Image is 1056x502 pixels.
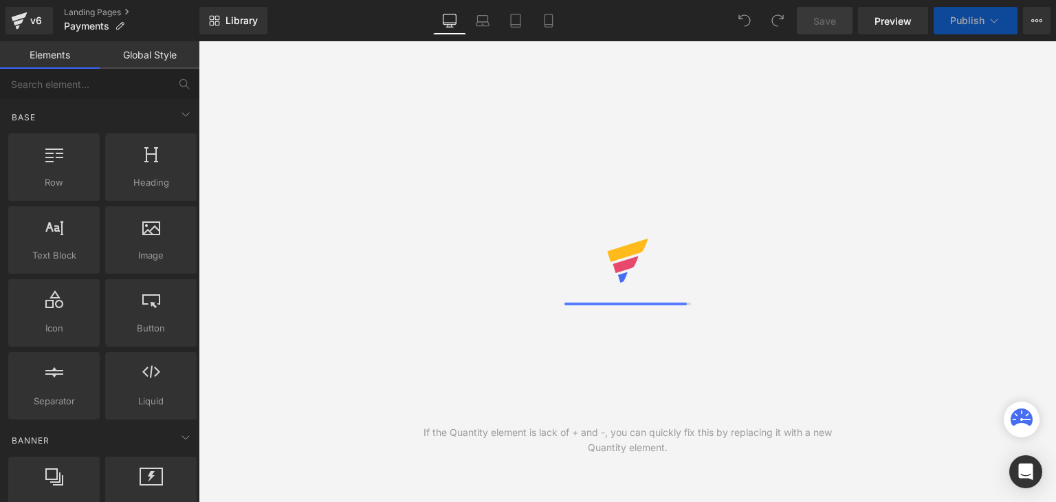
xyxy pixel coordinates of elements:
span: Publish [950,15,984,26]
a: Landing Pages [64,7,199,18]
button: Redo [764,7,791,34]
a: New Library [199,7,267,34]
span: Row [12,175,96,190]
a: Preview [858,7,928,34]
div: Open Intercom Messenger [1009,455,1042,488]
a: Laptop [466,7,499,34]
button: Undo [731,7,758,34]
a: Global Style [100,41,199,69]
span: Preview [874,14,912,28]
span: Base [10,111,37,124]
span: Text Block [12,248,96,263]
span: Separator [12,394,96,408]
a: Mobile [532,7,565,34]
span: Payments [64,21,109,32]
div: If the Quantity element is lack of + and -, you can quickly fix this by replacing it with a new Q... [413,425,842,455]
a: Tablet [499,7,532,34]
span: Save [813,14,836,28]
a: v6 [5,7,53,34]
span: Heading [109,175,192,190]
a: Desktop [433,7,466,34]
button: More [1023,7,1050,34]
div: v6 [27,12,45,30]
span: Banner [10,434,51,447]
span: Button [109,321,192,336]
span: Image [109,248,192,263]
span: Icon [12,321,96,336]
span: Liquid [109,394,192,408]
span: Library [225,14,258,27]
button: Publish [934,7,1017,34]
